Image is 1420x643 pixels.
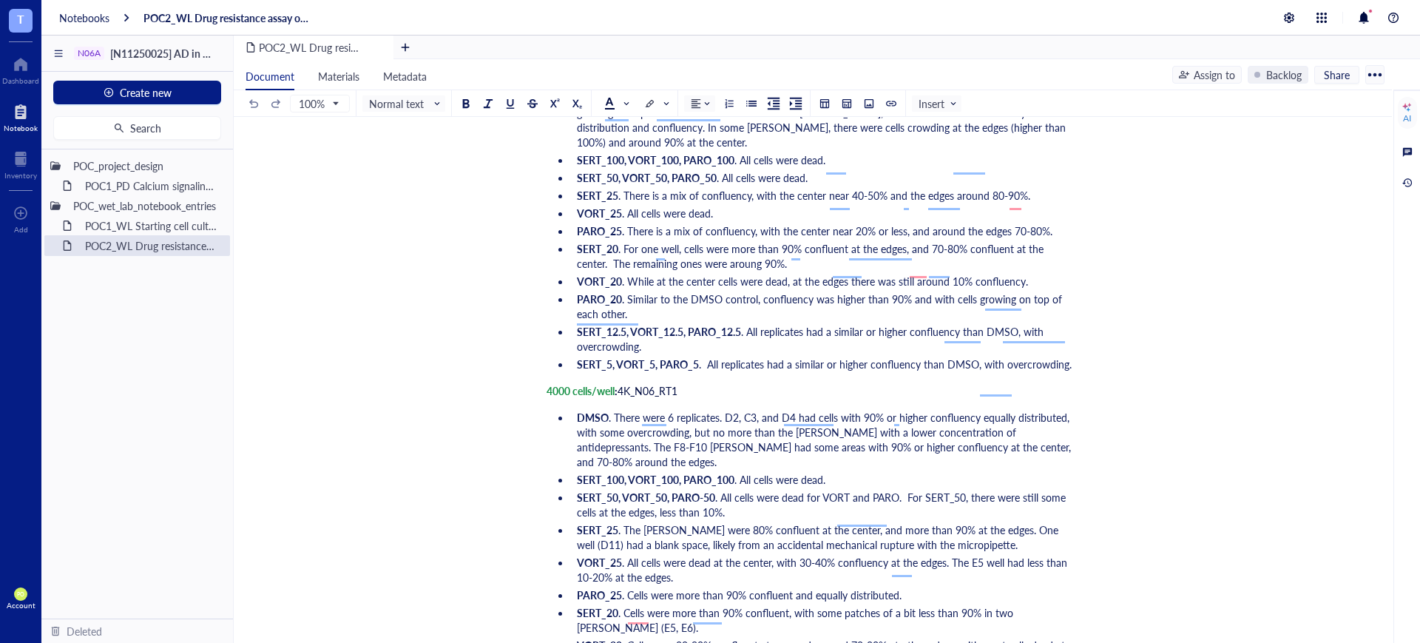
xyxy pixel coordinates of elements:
[577,324,1047,354] span: . All replicates had a similar or higher confluency than DMSO, with overcrowding.
[17,591,24,598] span: PO
[717,170,808,185] span: . All cells were dead.
[1266,67,1302,83] div: Backlog
[4,171,37,180] div: Inventory
[577,241,1047,271] span: . For one well, cells were more than 90% confluent at the edges, and 70-80% confluent at the cent...
[577,605,1016,635] span: . Cells were more than 90% confluent, with some patches of a bit less than 90% in two [PERSON_NAM...
[699,357,1072,371] span: . All replicates had a similar or higher confluency than DMSO, with overcrowding.
[1194,67,1235,83] div: Assign to
[734,472,825,487] span: . All cells were dead.
[622,274,1028,289] span: . While at the center cells were dead, at the edges there was still around 10% confluency.
[577,292,622,306] span: PARO_20
[577,357,699,371] span: SERT_5, VORT_5, PARO_5
[577,490,715,505] span: SERT_50, VORT_50, PARO-50
[4,147,37,180] a: Inventory
[577,241,618,256] span: SERT_20
[4,124,38,132] div: Notebook
[577,223,622,238] span: PARO_25
[577,522,1061,552] span: . The [PERSON_NAME] were 80% confluent at the center, and more than 90% at the edges. One well (D...
[67,155,224,176] div: POC_project_design
[577,410,609,425] span: DMSO
[547,383,615,398] span: 4000 cells/well
[622,588,902,602] span: . Cells were more than 90% confluent and equally distributed.
[67,195,224,216] div: POC_wet_lab_notebook_entries
[110,46,286,61] span: [N11250025] AD in GBM project-POC
[577,292,1065,321] span: . Similar to the DMSO control, confluency was higher than 90% and with cells growing on top of ea...
[577,555,1070,585] span: . All cells were dead at the center, with 30-40% confluency at the edges. The E5 well had less th...
[577,152,734,167] span: SERT_100, VORT_100, PARO_100
[53,116,221,140] button: Search
[369,97,442,110] span: Normal text
[577,410,1074,469] span: . There were 6 replicates. D2, C3, and D4 had cells with 90% or higher confluency equally distrib...
[383,69,427,84] span: Metadata
[577,588,622,602] span: PARO_25
[7,601,35,610] div: Account
[120,87,172,98] span: Create new
[143,11,311,24] a: POC2_WL Drug resistance assay on N06A library
[577,490,1069,519] span: . All cells were dead for VORT and PARO. For SERT_50, there were still some cells at the edges, l...
[577,274,622,289] span: VORT_20
[130,122,161,134] span: Search
[14,225,28,234] div: Add
[53,81,221,104] button: Create new
[577,324,741,339] span: SERT_12.5, VORT_12.5, PARO_12.5
[577,206,622,220] span: VORT_25
[577,555,622,570] span: VORT_25
[299,97,338,110] span: 100%
[622,223,1052,238] span: . There is a mix of confluency, with the center near 20% or less, and around the edges 70-80%.
[622,206,713,220] span: . All cells were dead.
[78,175,224,196] div: POC1_PD Calcium signaling screen of N06A library
[577,472,734,487] span: SERT_100, VORT_100, PARO_100
[318,69,359,84] span: Materials
[246,69,294,84] span: Document
[78,235,224,256] div: POC2_WL Drug resistance assay on N06A library
[4,100,38,132] a: Notebook
[17,10,24,28] span: T
[1314,66,1359,84] button: Share
[1324,68,1350,81] span: Share
[615,383,618,398] span: :
[78,48,101,58] div: N06A
[577,170,717,185] span: SERT_50, VORT_50, PARO_50
[919,97,958,110] span: Insert
[577,605,618,620] span: SERT_20
[734,152,825,167] span: . All cells were dead.
[2,76,39,85] div: Dashboard
[67,623,102,639] div: Deleted
[59,11,109,24] a: Notebooks
[78,215,224,236] div: POC1_WL Starting cell culture protocol
[1403,112,1411,124] div: AI
[2,53,39,85] a: Dashboard
[618,188,1030,203] span: . There is a mix of confluency, with the center near 40-50% and the edges around 80-90%.
[618,383,677,398] span: 4K_N06_RT1
[577,522,618,537] span: SERT_25
[577,188,618,203] span: SERT_25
